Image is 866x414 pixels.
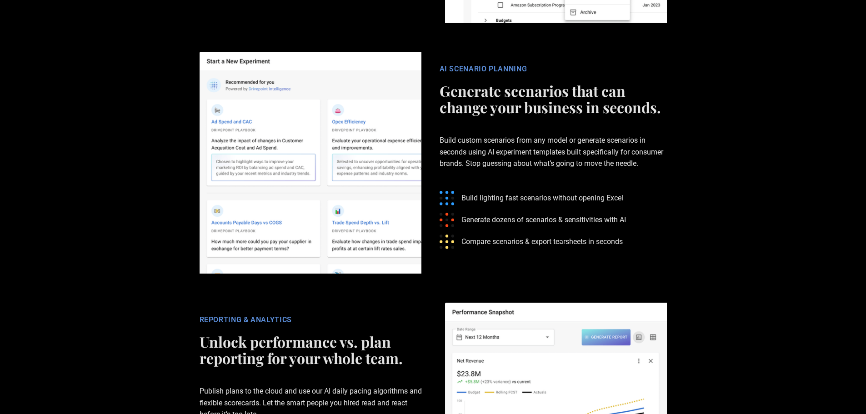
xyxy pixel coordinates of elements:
[461,192,623,204] p: Build lighting fast scenarios without opening Excel
[461,214,626,225] p: Generate dozens of scenarios & sensitivities with AI
[440,65,667,74] div: AI SCENARIO PLANNING
[440,120,667,184] p: Build custom scenarios from any model or generate scenarios in seconds using AI experiment templa...
[200,315,427,324] div: REPORTING & ANALYTICS
[461,236,623,247] p: Compare scenarios & export tearsheets in seconds
[440,83,667,115] h2: Generate scenarios that can change your business in seconds.
[200,334,427,366] h2: Unlock performance vs. plan reporting for your whole team.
